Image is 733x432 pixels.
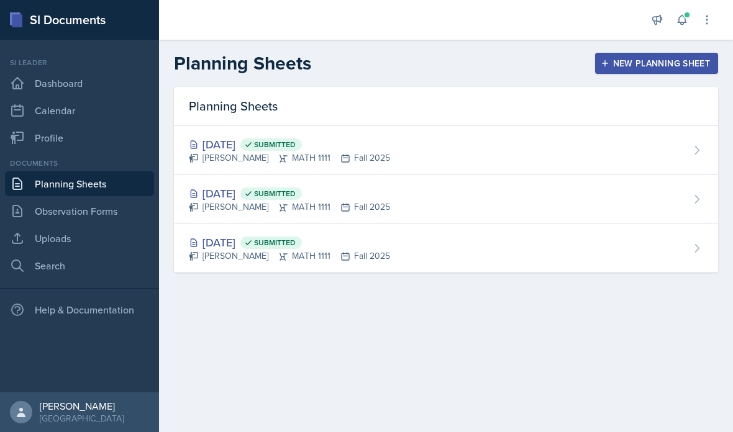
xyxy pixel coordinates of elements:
a: [DATE] Submitted [PERSON_NAME]MATH 1111Fall 2025 [174,126,718,175]
div: [DATE] [189,234,390,251]
div: [DATE] [189,185,390,202]
span: Submitted [254,189,296,199]
h2: Planning Sheets [174,52,311,74]
div: [GEOGRAPHIC_DATA] [40,412,124,425]
div: [PERSON_NAME] MATH 1111 Fall 2025 [189,200,390,214]
a: Planning Sheets [5,171,154,196]
div: Si leader [5,57,154,68]
span: Submitted [254,140,296,150]
a: Calendar [5,98,154,123]
a: Dashboard [5,71,154,96]
a: Observation Forms [5,199,154,223]
a: Search [5,253,154,278]
a: Uploads [5,226,154,251]
div: [DATE] [189,136,390,153]
div: [PERSON_NAME] MATH 1111 Fall 2025 [189,250,390,263]
div: Documents [5,158,154,169]
div: New Planning Sheet [603,58,710,68]
button: New Planning Sheet [595,53,718,74]
span: Submitted [254,238,296,248]
div: [PERSON_NAME] [40,400,124,412]
a: [DATE] Submitted [PERSON_NAME]MATH 1111Fall 2025 [174,175,718,224]
div: [PERSON_NAME] MATH 1111 Fall 2025 [189,151,390,164]
div: Planning Sheets [174,87,718,126]
div: Help & Documentation [5,297,154,322]
a: [DATE] Submitted [PERSON_NAME]MATH 1111Fall 2025 [174,224,718,272]
a: Profile [5,125,154,150]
